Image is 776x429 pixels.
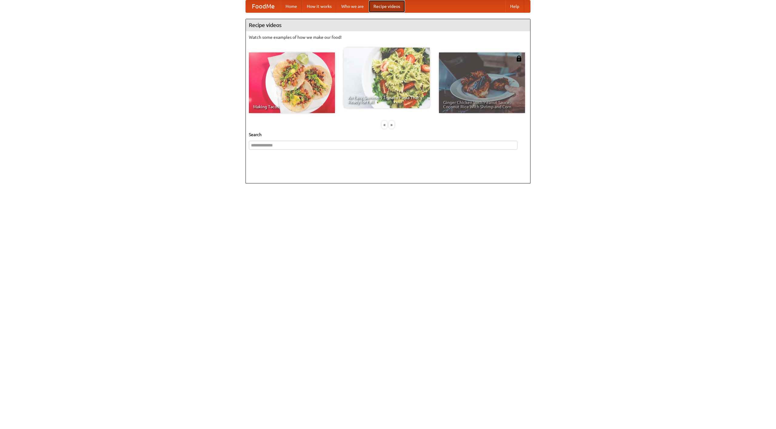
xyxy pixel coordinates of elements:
a: How it works [302,0,336,12]
div: » [389,121,394,129]
a: Who we are [336,0,369,12]
h5: Search [249,132,527,138]
img: 483408.png [516,55,522,62]
span: Making Tacos [253,105,331,109]
a: An Easy, Summery Tomato Pasta That's Ready for Fall [344,48,430,108]
a: Recipe videos [369,0,405,12]
span: An Easy, Summery Tomato Pasta That's Ready for Fall [348,96,426,104]
a: Making Tacos [249,52,335,113]
a: FoodMe [246,0,281,12]
a: Home [281,0,302,12]
h4: Recipe videos [246,19,530,31]
div: « [382,121,387,129]
a: Help [505,0,524,12]
p: Watch some examples of how we make our food! [249,34,527,40]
